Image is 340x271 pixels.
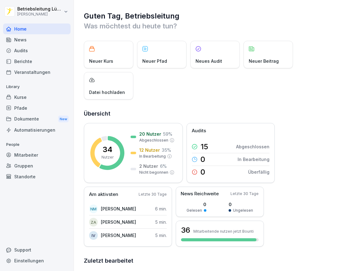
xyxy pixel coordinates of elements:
[3,150,71,160] a: Mitarbeiter
[17,6,62,12] p: Betriebsleitung Lübeck Holstentor
[139,147,160,153] p: 12 Nutzer
[3,23,71,34] a: Home
[193,229,254,234] p: Mitarbeitende nutzen jetzt Bounti
[238,156,269,163] p: In Bearbeitung
[200,143,208,150] p: 15
[139,138,168,143] p: Abgeschlossen
[249,58,279,64] p: Neuer Beitrag
[155,205,167,212] p: 6 min.
[17,12,62,16] p: [PERSON_NAME]
[233,208,253,213] p: Ungelesen
[89,231,98,240] div: IV
[230,191,259,197] p: Letzte 30 Tage
[84,109,331,118] h2: Übersicht
[163,131,172,137] p: 59 %
[236,143,269,150] p: Abgeschlossen
[3,103,71,113] a: Pfade
[3,82,71,92] p: Library
[3,171,71,182] a: Standorte
[200,168,205,176] p: 0
[89,89,125,95] p: Datei hochladen
[162,147,171,153] p: 35 %
[139,154,166,159] p: In Bearbeitung
[101,232,136,239] p: [PERSON_NAME]
[84,11,331,21] h1: Guten Tag, Betriebsleitung
[3,67,71,78] a: Veranstaltungen
[248,169,269,175] p: Überfällig
[181,190,219,197] p: News Reichweite
[89,218,98,227] div: ZA
[139,192,167,197] p: Letzte 30 Tage
[3,34,71,45] a: News
[3,56,71,67] a: Berichte
[3,244,71,255] div: Support
[187,201,206,208] p: 0
[3,255,71,266] a: Einstellungen
[101,205,136,212] p: [PERSON_NAME]
[89,205,98,213] div: NM
[84,256,331,265] h2: Zuletzt bearbeitet
[196,58,222,64] p: Neues Audit
[160,163,167,169] p: 6 %
[200,156,205,163] p: 0
[103,146,112,153] p: 34
[181,225,190,235] h3: 36
[3,113,71,125] div: Dokumente
[229,201,253,208] p: 0
[3,45,71,56] a: Audits
[155,219,167,225] p: 5 min.
[58,116,69,123] div: New
[101,219,136,225] p: [PERSON_NAME]
[3,92,71,103] a: Kurse
[142,58,167,64] p: Neuer Pfad
[139,131,161,137] p: 20 Nutzer
[192,127,206,134] p: Audits
[89,191,118,198] p: Am aktivsten
[187,208,202,213] p: Gelesen
[155,232,167,239] p: 5 min.
[139,163,158,169] p: 2 Nutzer
[139,170,168,175] p: Nicht begonnen
[3,160,71,171] a: Gruppen
[89,58,113,64] p: Neuer Kurs
[3,125,71,135] a: Automatisierungen
[84,21,331,31] p: Was möchtest du heute tun?
[3,140,71,150] p: People
[3,113,71,125] a: DokumenteNew
[101,155,114,160] p: Nutzer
